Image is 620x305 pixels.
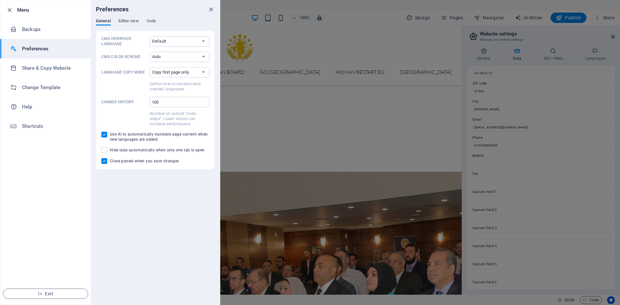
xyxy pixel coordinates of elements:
[101,54,147,59] p: CMS Color Scheme
[110,158,179,164] span: Close panels when you save changes
[150,97,209,107] input: Change historyNumber of cached “undo steps”. Lower values can increase performance.
[96,5,129,13] h6: Preferences
[150,67,209,77] select: Language Copy ModeDefine how to handle newly created languages.
[101,36,147,46] p: CMS Interface Language
[22,64,82,72] h6: Share & Copy Website
[150,52,209,62] select: CMS Color Scheme
[8,291,83,296] span: Exit
[147,17,156,26] span: Code
[22,45,82,53] h6: Preferences
[3,289,88,299] button: Exit
[22,103,82,111] h6: Help
[110,147,205,153] span: Hide tabs automatically when only one tab is open
[207,5,215,13] button: close
[0,97,91,117] a: Help
[110,132,209,142] span: Use AI to automatically translate page content when new languages are added
[101,99,147,105] p: Change history
[119,17,139,26] span: Editor view
[96,18,215,31] div: Preferences
[101,70,147,75] p: Language Copy Mode
[22,25,82,33] h6: Backups
[96,17,111,26] span: General
[150,36,209,46] select: CMS Interface Language
[150,111,209,127] p: Number of cached “undo steps”. Lower values can increase performance.
[150,81,209,92] p: Define how to handle newly created languages.
[22,84,82,91] h6: Change Template
[17,6,86,14] h6: Menu
[22,122,82,130] h6: Shortcuts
